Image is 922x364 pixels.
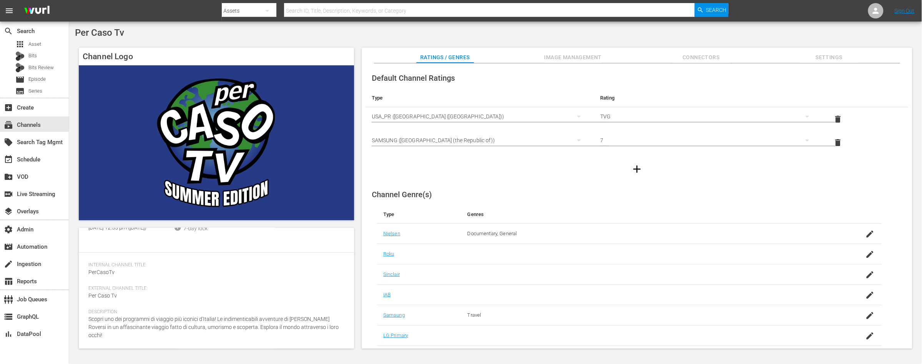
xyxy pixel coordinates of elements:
span: Schedule [4,155,13,164]
span: Series [15,86,25,96]
span: Search [4,27,13,36]
a: Nielsen [383,231,400,236]
img: Per Caso Tv [79,65,354,220]
span: Per Caso Tv [88,293,117,299]
span: GraphQL [4,312,13,321]
span: PerCasoTv [88,269,115,275]
img: ans4CAIJ8jUAAAAAAAAAAAAAAAAAAAAAAAAgQb4GAAAAAAAAAAAAAAAAAAAAAAAAJMjXAAAAAAAAAAAAAAAAAAAAAAAAgAT5G... [18,2,55,20]
button: delete [829,133,847,152]
div: USA_PR ([GEOGRAPHIC_DATA] ([GEOGRAPHIC_DATA])) [372,106,588,127]
table: simple table [366,89,909,155]
span: Episode [28,75,46,83]
span: Channel Genre(s) [372,190,432,199]
span: Search [706,3,727,17]
span: Per Caso Tv [75,27,124,38]
a: IAB [383,292,391,298]
span: Automation [4,242,13,251]
span: delete [834,115,843,124]
span: VOD [4,172,13,181]
a: LG Primary [383,332,408,338]
span: Create [4,103,13,112]
a: Sinclair [383,271,400,277]
th: Rating [594,89,823,107]
span: Channels [4,120,13,130]
span: Internal Channel Title: [88,262,341,268]
span: Asset [28,40,41,48]
a: Samsung [383,312,405,318]
a: Roku [383,251,394,257]
span: Series [28,87,42,95]
span: Settings [801,53,858,62]
span: DataPool [4,329,13,339]
span: External Channel Title: [88,286,341,292]
span: Search Tag Mgmt [4,138,13,147]
span: Job Queues [4,295,13,304]
span: Bits [28,52,37,60]
span: Reports [4,277,13,286]
a: Sign Out [895,8,915,14]
th: Type [377,205,461,224]
span: menu [5,6,14,15]
button: Search [695,3,729,17]
span: Default Channel Ratings [372,73,455,83]
span: Description: [88,309,341,315]
h4: Channel Logo [79,48,354,65]
div: Bits Review [15,63,25,72]
div: 7 [601,130,817,151]
th: Genres [461,205,826,224]
span: delete [834,138,843,147]
button: delete [829,110,847,128]
span: [DATE] 12:55 pm ([DATE]) [88,224,146,231]
span: Episode [15,75,25,84]
div: Bits [15,52,25,61]
div: 7-day lock [183,224,208,233]
th: Type [366,89,594,107]
div: SAMSUNG ([GEOGRAPHIC_DATA] (the Republic of)) [372,130,588,151]
span: Overlays [4,207,13,216]
span: Scopri uno dei programmi di viaggio più iconici d'Italia! Le indimenticabili avventure di [PERSON... [88,316,339,338]
span: Connectors [672,53,730,62]
span: Bits Review [28,64,54,71]
span: Admin [4,225,13,234]
span: Live Streaming [4,189,13,199]
div: TVG [601,106,817,127]
span: Image Management [544,53,602,62]
span: Ratings / Genres [416,53,474,62]
span: Asset [15,40,25,49]
span: Ingestion [4,259,13,269]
